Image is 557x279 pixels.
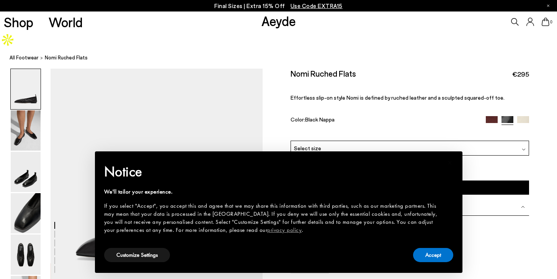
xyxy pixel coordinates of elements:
nav: breadcrumb [10,48,557,69]
button: Customize Settings [104,248,170,262]
button: Accept [413,248,453,262]
a: World [49,15,83,29]
img: Nomi Ruched Flats - Image 2 [11,110,41,151]
h2: Notice [104,162,441,182]
img: svg%3E [521,205,525,209]
a: 0 [542,18,549,26]
img: svg%3E [522,148,526,151]
span: €295 [512,69,529,79]
div: We'll tailor your experience. [104,188,441,196]
p: Final Sizes | Extra 15% Off [214,1,343,11]
img: Nomi Ruched Flats - Image 4 [11,193,41,233]
span: Navigate to /collections/ss25-final-sizes [291,2,343,9]
p: Effortless slip-on style Nomi is defined by ruched leather and a sculpted squared-off toe. [291,94,529,101]
span: × [448,157,452,169]
img: Nomi Ruched Flats - Image 5 [11,235,41,275]
img: Nomi Ruched Flats - Image 3 [11,152,41,192]
span: Nomi Ruched Flats [45,54,88,62]
span: Select size [294,144,321,152]
div: Color: [291,116,478,125]
span: 0 [549,20,553,24]
img: Nomi Ruched Flats - Image 1 [11,69,41,109]
button: Close this notice [441,154,459,172]
a: privacy policy [267,226,302,234]
div: If you select "Accept", you accept this and agree that we may share this information with third p... [104,202,441,234]
a: Aeyde [261,13,296,29]
a: All Footwear [10,54,39,62]
a: Shop [4,15,33,29]
span: Black Nappa [305,116,335,123]
h2: Nomi Ruched Flats [291,69,356,78]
